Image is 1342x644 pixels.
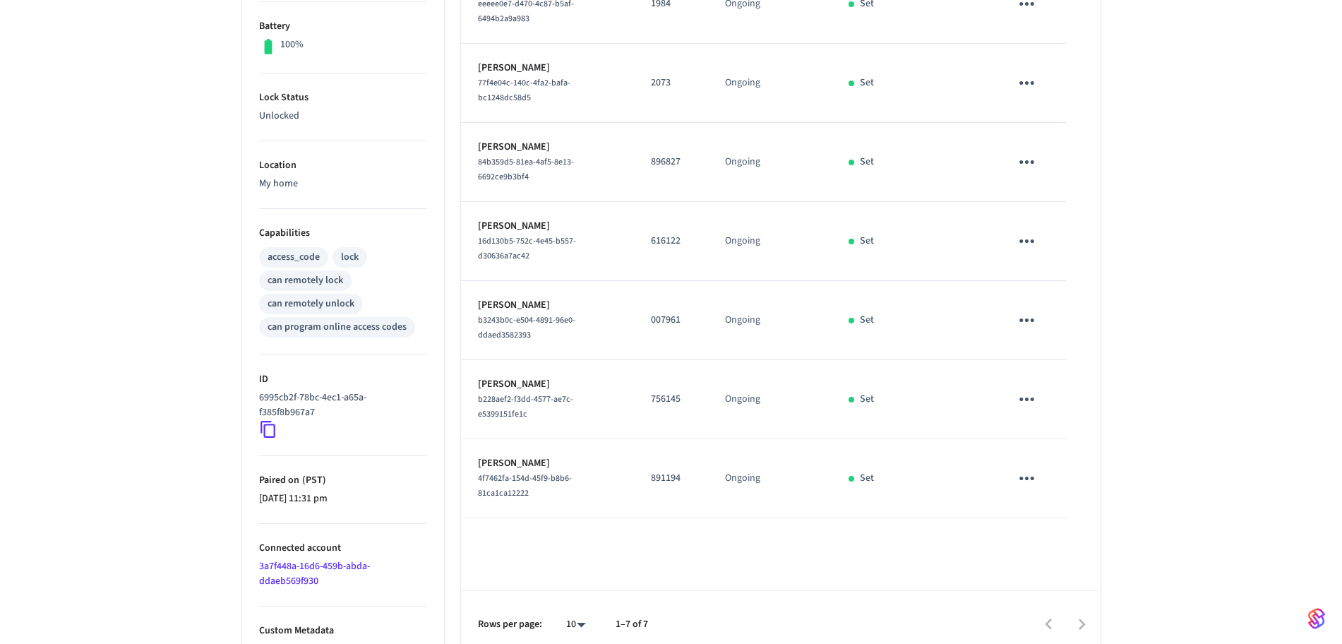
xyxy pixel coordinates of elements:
[259,90,427,105] p: Lock Status
[259,541,427,556] p: Connected account
[259,624,427,638] p: Custom Metadata
[651,313,691,328] p: 007961
[478,377,617,392] p: [PERSON_NAME]
[708,360,832,439] td: Ongoing
[478,61,617,76] p: [PERSON_NAME]
[259,559,370,588] a: 3a7f448a-16d6-459b-abda-ddaeb569f930
[478,140,617,155] p: [PERSON_NAME]
[616,617,648,632] p: 1–7 of 7
[268,320,407,335] div: can program online access codes
[708,281,832,360] td: Ongoing
[299,473,326,487] span: ( PST )
[651,392,691,407] p: 756145
[478,77,570,104] span: 77f4e04c-140c-4fa2-bafa-bc1248dc58d5
[259,491,427,506] p: [DATE] 11:31 pm
[708,44,832,123] td: Ongoing
[478,472,572,499] span: 4f7462fa-154d-45f9-b8b6-81ca1ca12222
[268,250,320,265] div: access_code
[259,177,427,191] p: My home
[259,226,427,241] p: Capabilities
[651,155,691,169] p: 896827
[478,156,574,183] span: 84b359d5-81ea-4af5-8e13-6692ce9b3bf4
[478,393,573,420] span: b228aef2-f3dd-4577-ae7c-e5399151fe1c
[478,235,576,262] span: 16d130b5-752c-4e45-b557-d30636a7ac42
[478,219,617,234] p: [PERSON_NAME]
[259,473,427,488] p: Paired on
[259,158,427,173] p: Location
[860,392,874,407] p: Set
[478,298,617,313] p: [PERSON_NAME]
[860,471,874,486] p: Set
[478,456,617,471] p: [PERSON_NAME]
[559,614,593,635] div: 10
[860,76,874,90] p: Set
[478,617,542,632] p: Rows per page:
[860,313,874,328] p: Set
[708,202,832,281] td: Ongoing
[708,123,832,202] td: Ongoing
[259,19,427,34] p: Battery
[1308,607,1325,630] img: SeamLogoGradient.69752ec5.svg
[651,471,691,486] p: 891194
[651,234,691,249] p: 616122
[259,372,427,387] p: ID
[651,76,691,90] p: 2073
[268,273,343,288] div: can remotely lock
[259,390,421,420] p: 6995cb2f-78bc-4ec1-a65a-f385f8b967a7
[280,37,304,52] p: 100%
[268,297,354,311] div: can remotely unlock
[478,314,575,341] span: b3243b0c-e504-4891-96e0-ddaed3582393
[860,155,874,169] p: Set
[259,109,427,124] p: Unlocked
[708,439,832,518] td: Ongoing
[860,234,874,249] p: Set
[341,250,359,265] div: lock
